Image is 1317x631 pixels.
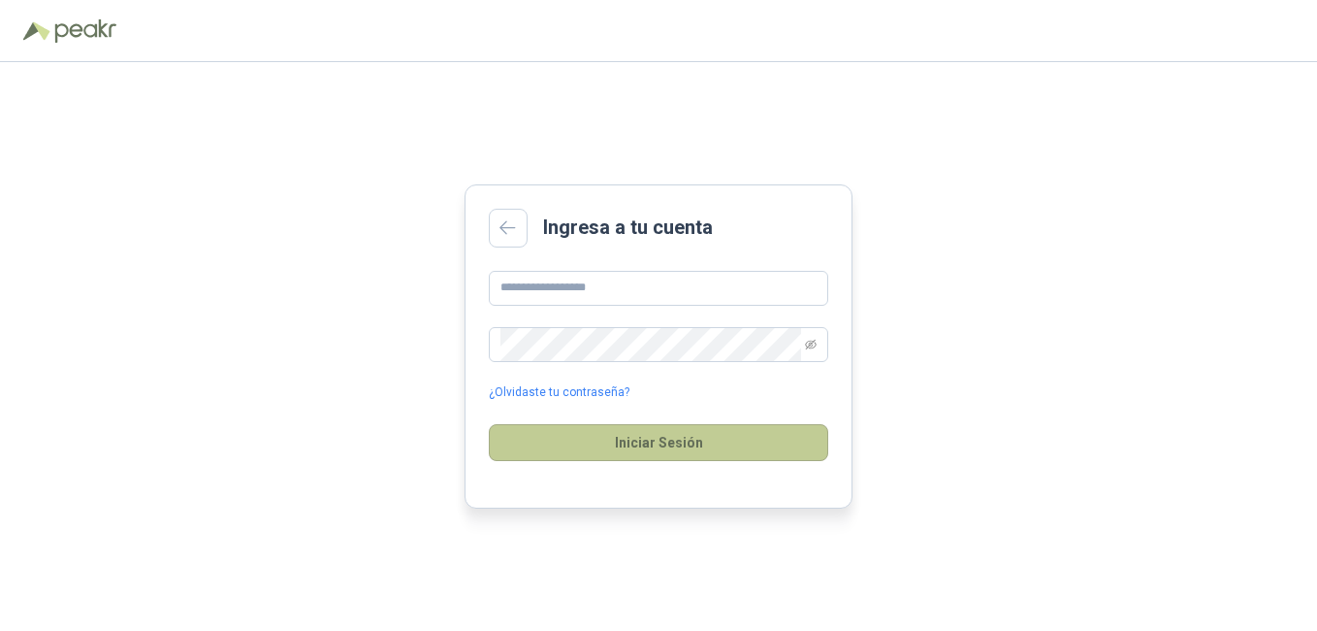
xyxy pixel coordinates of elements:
span: eye-invisible [805,339,817,350]
h2: Ingresa a tu cuenta [543,213,713,243]
img: Peakr [54,19,116,43]
button: Iniciar Sesión [489,424,828,461]
img: Logo [23,21,50,41]
a: ¿Olvidaste tu contraseña? [489,383,629,402]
